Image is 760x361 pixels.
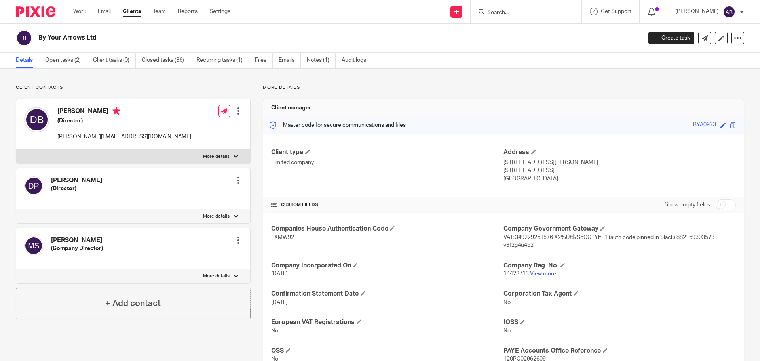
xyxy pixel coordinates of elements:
a: Send new email [698,32,711,44]
a: Clients [123,8,141,15]
h4: [PERSON_NAME] [57,107,191,117]
span: Edit Corporation Tax Agent [574,291,578,296]
span: 14423713 [503,271,529,277]
i: Primary [112,107,120,115]
p: Master code for secure communications and files [269,121,406,129]
span: EXMW92 [271,235,294,240]
h4: Corporation Tax Agent [503,290,736,298]
span: No [271,328,278,334]
p: More details [203,213,230,220]
img: svg%3E [24,236,43,255]
a: Edit client [715,32,728,44]
p: More details [203,273,230,279]
a: Open tasks (2) [45,53,87,68]
h4: PAYE Accounts Office Reference [503,347,736,355]
p: Limited company [271,159,503,166]
h3: Client manager [271,104,311,112]
h4: [PERSON_NAME] [51,176,102,185]
p: [PERSON_NAME][EMAIL_ADDRESS][DOMAIN_NAME] [57,133,191,141]
img: svg%3E [24,107,49,132]
p: [GEOGRAPHIC_DATA] [503,175,736,183]
p: [STREET_ADDRESS] [503,166,736,174]
span: Edit code [720,122,726,128]
h2: By Your Arrows Ltd [38,34,517,42]
a: Audit logs [342,53,372,68]
a: Client tasks (0) [93,53,136,68]
h4: Address [503,148,736,157]
h4: IOSS [503,318,736,327]
img: svg%3E [723,6,735,18]
span: [DATE] [271,300,288,305]
a: Files [255,53,273,68]
h4: Confirmation Statement Date [271,290,503,298]
span: Get Support [601,9,631,14]
a: Team [153,8,166,15]
h4: Company Government Gateway [503,225,736,233]
h4: [PERSON_NAME] [51,236,103,244]
span: Edit Company Incorporated On [353,263,358,267]
span: [DATE] [271,271,288,277]
span: Edit IOSS [520,319,525,324]
p: More details [263,84,744,91]
span: Edit Address [531,149,536,154]
a: Reports [178,8,198,15]
span: VAT: 349229261576 X2%Uf$/SbCCTYFL1 (auth code pinned in Slack) 882169303573 v3f2g4u4b2 [503,235,714,248]
a: Work [73,8,86,15]
h4: + Add contact [105,297,161,309]
a: Closed tasks (36) [142,53,190,68]
input: Search [486,10,558,17]
span: Edit European VAT Registrations [357,319,361,324]
div: BYA0923 [693,121,716,130]
h5: (Company Director) [51,244,103,252]
p: [PERSON_NAME] [675,8,719,15]
span: Edit Confirmation Statement Date [361,291,365,296]
span: Edit Company Reg. No. [560,263,565,267]
h4: Companies House Authentication Code [271,225,503,233]
span: Edit PAYE Accounts Office Reference [603,348,608,353]
a: Recurring tasks (1) [196,53,249,68]
h4: CUSTOM FIELDS [271,202,503,208]
p: [STREET_ADDRESS][PERSON_NAME] [503,159,736,166]
span: Change Client type [305,149,310,154]
p: More details [203,153,230,160]
a: Settings [209,8,230,15]
h4: Company Reg. No. [503,262,736,270]
span: Edit OSS [286,348,291,353]
label: Show empty fields [665,201,710,209]
span: Edit Company Government Gateway [600,226,605,231]
a: Create task [648,32,694,44]
h5: (Director) [57,117,191,125]
img: Pixie [16,6,55,17]
a: Email [98,8,111,15]
span: Edit Companies House Authentication Code [390,226,395,231]
h4: Company Incorporated On [271,262,503,270]
img: svg%3E [24,176,43,195]
h5: (Director) [51,185,102,193]
h4: European VAT Registrations [271,318,503,327]
span: No [503,300,511,305]
h4: Client type [271,148,503,157]
img: svg%3E [16,30,32,46]
a: View more [530,271,556,277]
h4: OSS [271,347,503,355]
span: Copy to clipboard [730,122,736,128]
a: Details [16,53,39,68]
a: Notes (1) [307,53,336,68]
span: No [503,328,511,334]
a: Emails [279,53,301,68]
p: Client contacts [16,84,251,91]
